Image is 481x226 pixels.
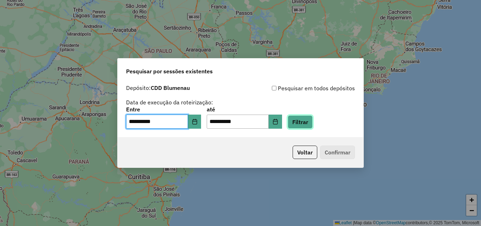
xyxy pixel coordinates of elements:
[126,67,213,75] span: Pesquisar por sessões existentes
[188,115,201,129] button: Choose Date
[126,84,190,92] label: Depósito:
[241,84,355,92] div: Pesquisar em todos depósitos
[288,115,313,129] button: Filtrar
[207,105,282,114] label: até
[269,115,282,129] button: Choose Date
[126,98,213,106] label: Data de execução da roteirização:
[293,146,317,159] button: Voltar
[126,105,201,114] label: Entre
[151,84,190,91] strong: CDD Blumenau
